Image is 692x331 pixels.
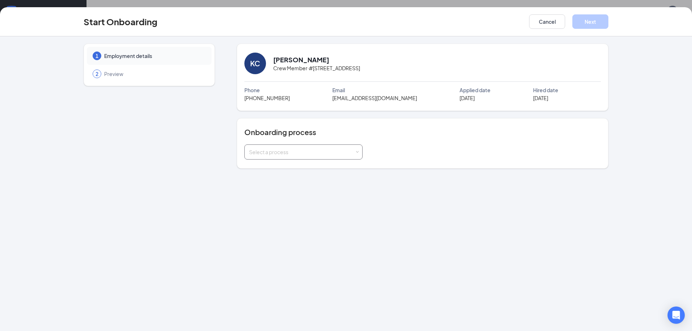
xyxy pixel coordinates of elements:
span: Email [332,86,345,94]
span: [EMAIL_ADDRESS][DOMAIN_NAME] [332,94,417,102]
h2: [PERSON_NAME] [273,55,329,64]
div: Open Intercom Messenger [667,307,685,324]
div: KC [250,58,260,68]
button: Next [572,14,608,29]
span: [PHONE_NUMBER] [244,94,290,102]
h4: Onboarding process [244,127,601,137]
span: Employment details [104,52,204,59]
span: Applied date [460,86,491,94]
span: Hired date [533,86,558,94]
span: [DATE] [533,94,548,102]
span: Phone [244,86,260,94]
span: 1 [96,52,98,59]
button: Cancel [529,14,565,29]
span: [DATE] [460,94,475,102]
div: Select a process [249,148,355,156]
h3: Start Onboarding [84,15,158,28]
span: 2 [96,70,98,77]
span: Preview [104,70,204,77]
span: Crew Member · #[STREET_ADDRESS] [273,64,360,72]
